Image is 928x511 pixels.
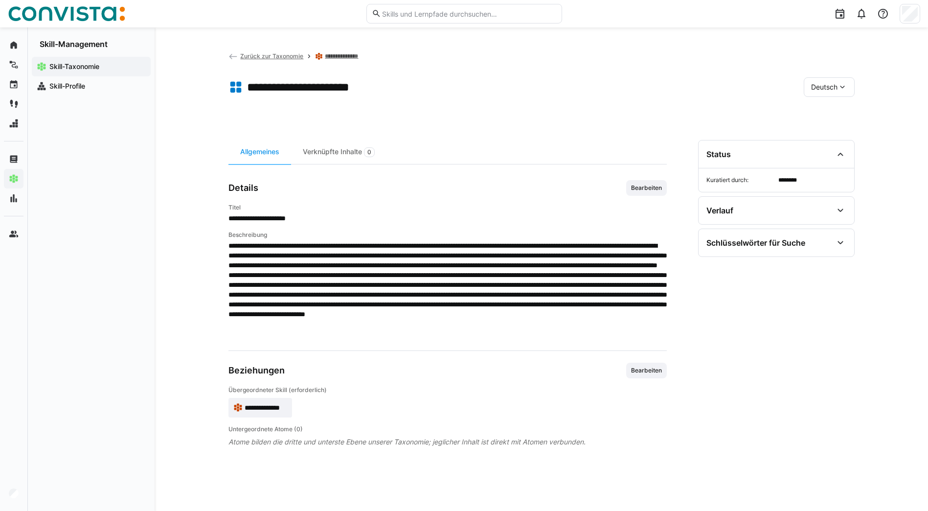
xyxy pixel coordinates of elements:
span: Atome bilden die dritte und unterste Ebene unserer Taxonomie; jeglicher Inhalt ist direkt mit Ato... [228,437,667,447]
h4: Beschreibung [228,231,667,239]
div: Verknüpfte Inhalte [291,140,386,164]
button: Bearbeiten [626,180,667,196]
h4: Titel [228,204,667,211]
span: Deutsch [811,82,837,92]
span: Kuratiert durch: [706,176,774,184]
span: 0 [367,148,371,156]
div: Schlüsselwörter für Suche [706,238,805,248]
input: Skills und Lernpfade durchsuchen… [381,9,556,18]
span: Zurück zur Taxonomie [240,52,303,60]
h4: Übergeordneter Skill (erforderlich) [228,386,667,394]
div: Verlauf [706,206,733,215]
h3: Details [228,183,258,193]
span: Bearbeiten [630,184,663,192]
h4: Untergeordnete Atome (0) [228,425,667,433]
span: Bearbeiten [630,367,663,374]
button: Bearbeiten [626,363,667,378]
a: Zurück zur Taxonomie [228,52,304,60]
h3: Beziehungen [228,365,285,376]
div: Status [706,149,731,159]
div: Allgemeines [228,140,291,164]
